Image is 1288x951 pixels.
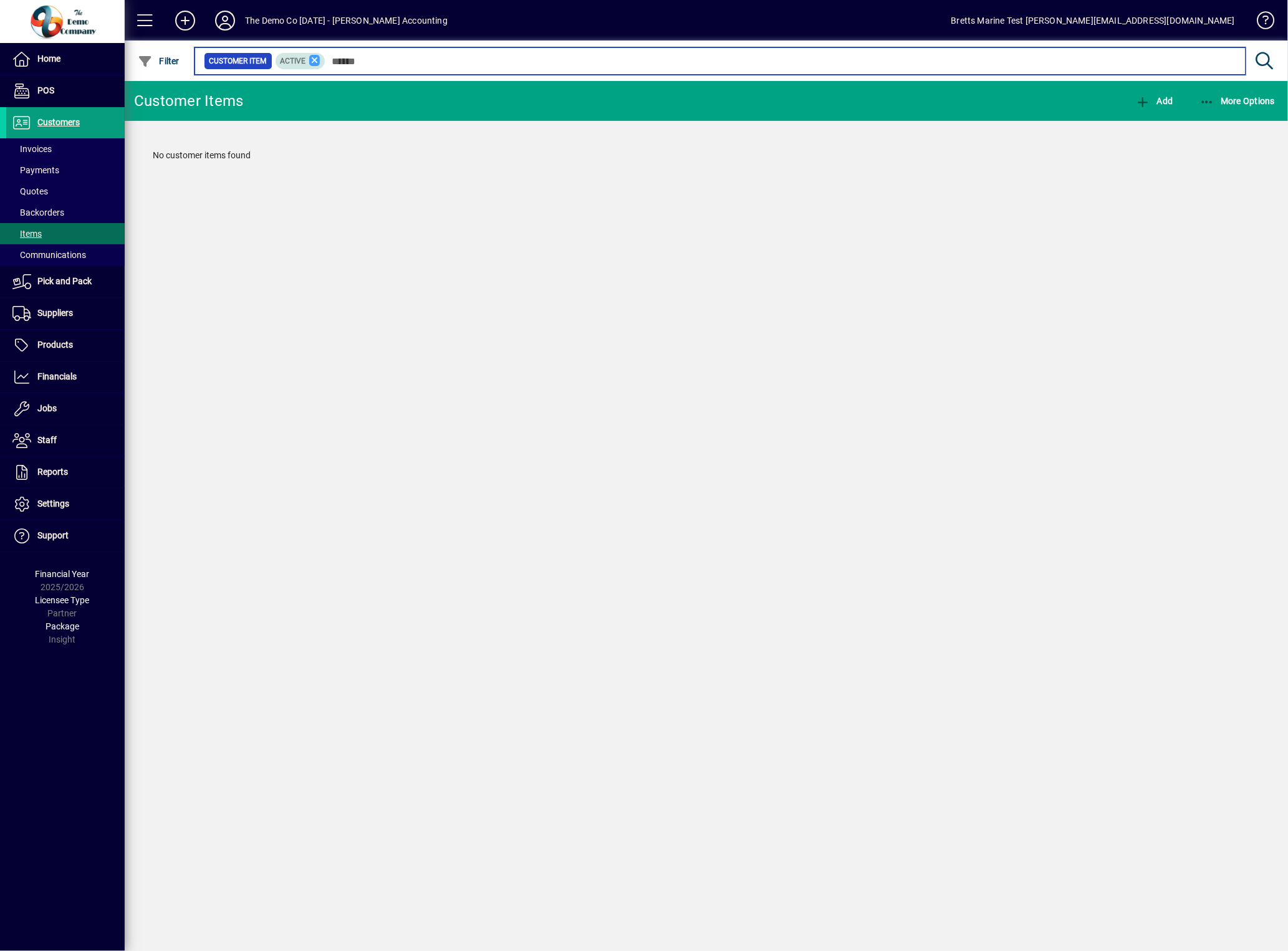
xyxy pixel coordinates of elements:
[37,340,73,350] span: Products
[6,330,125,361] a: Products
[12,208,64,217] span: Backorders
[6,393,125,424] a: Jobs
[281,57,306,65] span: Active
[6,266,125,297] a: Pick and Pack
[37,467,68,477] span: Reports
[12,250,86,260] span: Communications
[134,91,244,111] div: Customer Items
[245,11,448,31] div: The Demo Co [DATE] - [PERSON_NAME] Accounting
[6,244,125,265] a: Communications
[138,56,180,66] span: Filter
[6,75,125,107] a: POS
[6,520,125,552] a: Support
[37,499,69,509] span: Settings
[6,202,125,223] a: Backorders
[6,223,125,244] a: Items
[37,117,80,127] span: Customers
[276,53,325,69] mat-chip: Activation Status: Active
[12,144,52,154] span: Invoices
[205,9,245,32] button: Profile
[6,160,125,181] a: Payments
[37,54,60,64] span: Home
[6,361,125,393] a: Financials
[1196,90,1279,112] button: More Options
[135,50,183,72] button: Filter
[37,276,92,286] span: Pick and Pack
[37,85,54,95] span: POS
[1132,90,1176,112] button: Add
[36,569,90,579] span: Financial Year
[140,136,1272,174] div: No customer items found
[12,165,59,175] span: Payments
[6,425,125,456] a: Staff
[1247,2,1272,43] a: Knowledge Base
[12,229,42,239] span: Items
[36,595,90,605] span: Licensee Type
[37,308,73,318] span: Suppliers
[6,298,125,329] a: Suppliers
[37,435,57,445] span: Staff
[6,44,125,75] a: Home
[951,11,1236,31] div: Bretts Marine Test [PERSON_NAME][EMAIL_ADDRESS][DOMAIN_NAME]
[46,621,79,631] span: Package
[12,186,48,196] span: Quotes
[37,371,77,381] span: Financials
[37,403,57,413] span: Jobs
[1135,96,1173,106] span: Add
[6,138,125,160] a: Invoices
[6,181,125,202] a: Quotes
[1199,96,1276,106] span: More Options
[6,457,125,488] a: Reports
[6,489,125,520] a: Settings
[37,530,69,540] span: Support
[165,9,205,32] button: Add
[209,55,267,67] span: Customer Item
